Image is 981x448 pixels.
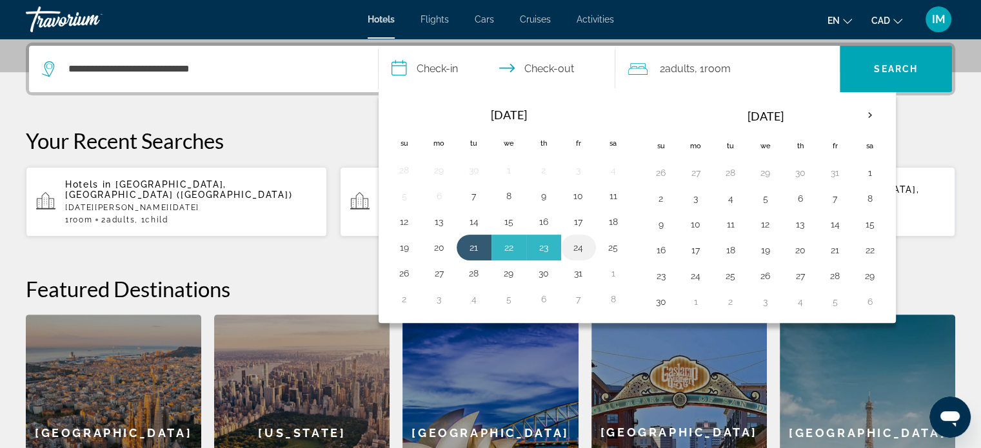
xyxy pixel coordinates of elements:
[827,11,852,30] button: Change language
[26,128,955,153] p: Your Recent Searches
[755,241,776,259] button: Day 19
[827,15,840,26] span: en
[464,187,484,205] button: Day 7
[603,290,624,308] button: Day 8
[26,166,327,237] button: Hotels in [GEOGRAPHIC_DATA], [GEOGRAPHIC_DATA] ([GEOGRAPHIC_DATA])[DATE][PERSON_NAME][DATE]1Room2...
[651,164,671,182] button: Day 26
[603,161,624,179] button: Day 4
[790,267,811,285] button: Day 27
[429,264,450,282] button: Day 27
[840,46,952,92] button: Search
[825,267,846,285] button: Day 28
[694,60,730,78] span: , 1
[394,213,415,231] button: Day 12
[790,190,811,208] button: Day 6
[65,203,317,212] p: [DATE][PERSON_NAME][DATE]
[429,239,450,257] button: Day 20
[860,241,880,259] button: Day 22
[651,241,671,259] button: Day 16
[145,215,168,224] span: Child
[603,187,624,205] button: Day 11
[755,293,776,311] button: Day 3
[475,14,494,24] a: Cars
[394,264,415,282] button: Day 26
[26,276,955,302] h2: Featured Destinations
[825,215,846,233] button: Day 14
[29,46,952,92] div: Search widget
[755,215,776,233] button: Day 12
[929,396,971,438] iframe: Button to launch messaging window
[533,161,554,179] button: Day 2
[825,293,846,311] button: Day 5
[499,161,519,179] button: Day 1
[568,213,589,231] button: Day 17
[686,267,706,285] button: Day 24
[603,213,624,231] button: Day 18
[568,187,589,205] button: Day 10
[67,59,359,79] input: Search hotel destination
[533,187,554,205] button: Day 9
[720,164,741,182] button: Day 28
[755,164,776,182] button: Day 29
[860,190,880,208] button: Day 8
[568,264,589,282] button: Day 31
[394,187,415,205] button: Day 5
[871,11,902,30] button: Change currency
[860,267,880,285] button: Day 29
[499,290,519,308] button: Day 5
[704,63,730,75] span: Room
[860,164,880,182] button: Day 1
[790,241,811,259] button: Day 20
[720,267,741,285] button: Day 25
[499,264,519,282] button: Day 29
[871,15,890,26] span: CAD
[603,264,624,282] button: Day 1
[825,164,846,182] button: Day 31
[644,101,887,315] table: Right calendar grid
[568,239,589,257] button: Day 24
[603,239,624,257] button: Day 25
[659,60,694,78] span: 2
[825,241,846,259] button: Day 21
[429,213,450,231] button: Day 13
[394,290,415,308] button: Day 2
[720,293,741,311] button: Day 2
[686,215,706,233] button: Day 10
[421,14,449,24] a: Flights
[464,213,484,231] button: Day 14
[568,290,589,308] button: Day 7
[101,215,135,224] span: 2
[429,290,450,308] button: Day 3
[720,241,741,259] button: Day 18
[65,179,292,200] span: [GEOGRAPHIC_DATA], [GEOGRAPHIC_DATA] ([GEOGRAPHIC_DATA])
[340,166,641,237] button: Hotels in [US_STATE], [GEOGRAPHIC_DATA], [GEOGRAPHIC_DATA] ([GEOGRAPHIC_DATA])[DATE] - [DATE]1Roo...
[499,187,519,205] button: Day 8
[499,239,519,257] button: Day 22
[686,164,706,182] button: Day 27
[922,6,955,33] button: User Menu
[70,215,93,224] span: Room
[720,215,741,233] button: Day 11
[464,264,484,282] button: Day 28
[651,215,671,233] button: Day 9
[651,190,671,208] button: Day 2
[429,161,450,179] button: Day 29
[394,239,415,257] button: Day 19
[533,213,554,231] button: Day 16
[429,187,450,205] button: Day 6
[65,179,112,190] span: Hotels in
[368,14,395,24] a: Hotels
[577,14,614,24] a: Activities
[679,101,853,131] th: [DATE]
[533,264,554,282] button: Day 30
[615,46,840,92] button: Travelers: 2 adults, 0 children
[520,14,551,24] span: Cruises
[860,215,880,233] button: Day 15
[874,64,918,74] span: Search
[686,241,706,259] button: Day 17
[790,215,811,233] button: Day 13
[464,290,484,308] button: Day 4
